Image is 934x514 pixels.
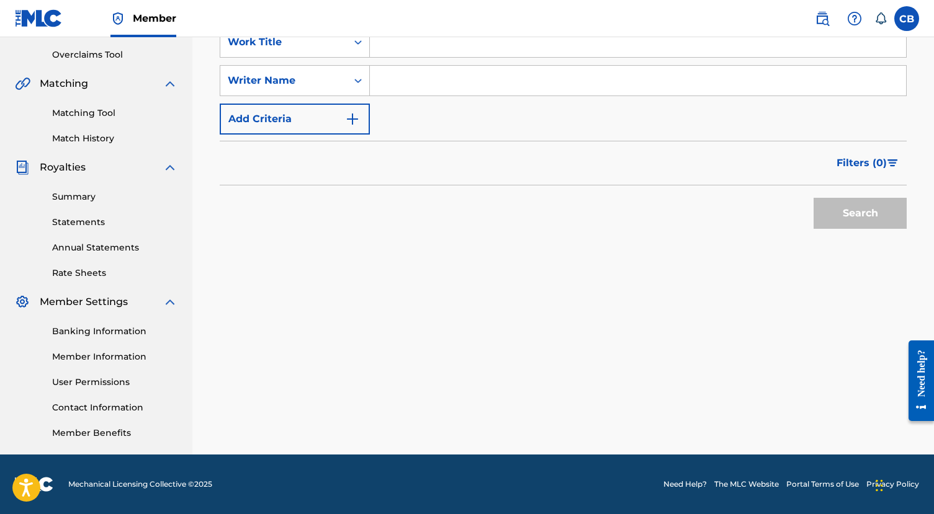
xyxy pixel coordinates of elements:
a: The MLC Website [714,479,779,490]
iframe: Resource Center [899,331,934,431]
img: Top Rightsholder [110,11,125,26]
a: Member Information [52,350,177,363]
a: Summary [52,190,177,203]
a: User Permissions [52,376,177,389]
span: Matching [40,76,88,91]
button: Add Criteria [220,104,370,135]
a: Matching Tool [52,107,177,120]
a: Banking Information [52,325,177,338]
img: filter [887,159,898,167]
a: Overclaims Tool [52,48,177,61]
div: Writer Name [228,73,339,88]
iframe: Chat Widget [872,454,934,514]
a: Rate Sheets [52,267,177,280]
img: expand [163,160,177,175]
div: Work Title [228,35,339,50]
div: User Menu [894,6,919,31]
a: Match History [52,132,177,145]
img: expand [163,76,177,91]
img: logo [15,477,53,492]
a: Statements [52,216,177,229]
img: expand [163,295,177,309]
img: MLC Logo [15,9,63,27]
span: Member [133,11,176,25]
a: Annual Statements [52,241,177,254]
a: Public Search [810,6,835,31]
button: Filters (0) [829,148,907,179]
span: Filters ( 0 ) [837,156,887,171]
a: Privacy Policy [866,479,919,490]
img: search [815,11,830,26]
img: 9d2ae6d4665cec9f34b9.svg [345,112,360,126]
span: Royalties [40,160,86,175]
a: Portal Terms of Use [786,479,859,490]
img: Royalties [15,160,30,175]
img: help [847,11,862,26]
span: Mechanical Licensing Collective © 2025 [68,479,212,490]
a: Member Benefits [52,427,177,440]
img: Matching [15,76,30,91]
img: Member Settings [15,295,30,309]
form: Search Form [220,27,907,235]
div: Help [842,6,867,31]
div: Notifications [874,12,887,25]
span: Member Settings [40,295,128,309]
div: Drag [876,467,883,504]
a: Need Help? [663,479,707,490]
a: Contact Information [52,401,177,414]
